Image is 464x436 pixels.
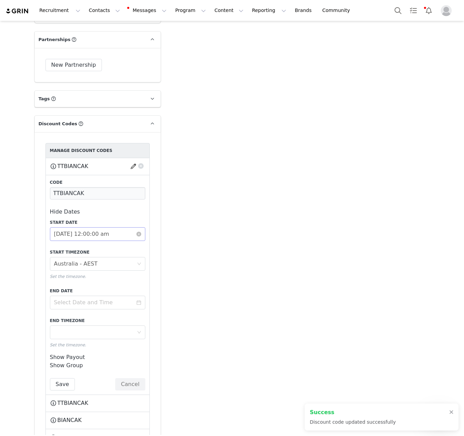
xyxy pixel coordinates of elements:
[50,227,145,241] input: Select Date and Time
[291,3,318,18] a: Brands
[406,3,421,18] a: Tasks
[57,399,88,407] span: TTBIANCAK
[50,148,145,154] div: Manage Discount Codes
[50,296,145,309] input: Select Date and Time
[50,219,145,226] label: Start Date
[124,3,171,18] button: Messages
[310,419,396,426] p: Discount code updated successfully
[50,273,145,280] p: Set the timezone.
[50,362,83,369] a: Show Group
[50,249,145,255] label: Start Timezone
[85,3,124,18] button: Contacts
[310,408,396,416] h2: Success
[210,3,248,18] button: Content
[171,3,210,18] button: Program
[441,5,452,16] img: placeholder-profile.jpg
[50,179,145,185] label: Code
[50,208,80,215] a: Hide Dates
[421,3,436,18] button: Notifications
[248,3,290,18] button: Reporting
[5,5,237,13] body: Rich Text Area. Press ALT-0 for help.
[137,330,141,335] i: icon: down
[115,378,145,390] button: Cancel
[35,3,84,18] button: Recruitment
[57,416,82,424] span: BIANCAK
[39,36,71,43] span: Partnerships
[57,162,88,170] span: TTBIANCAK
[50,378,75,390] button: Save
[54,257,98,270] div: Australia - AEST
[45,59,102,71] button: New Partnership
[50,318,145,324] label: End Timezone
[390,3,406,18] button: Search
[39,95,50,102] span: Tags
[50,187,145,200] input: CODE
[136,300,141,305] i: icon: calendar
[5,8,29,14] img: grin logo
[50,354,85,360] a: Show Payout
[50,342,145,348] p: Set the timezone.
[50,288,145,294] label: End Date
[39,120,77,127] span: Discount Codes
[437,5,459,16] button: Profile
[318,3,357,18] a: Community
[136,232,141,236] i: icon: close-circle
[137,262,141,267] i: icon: down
